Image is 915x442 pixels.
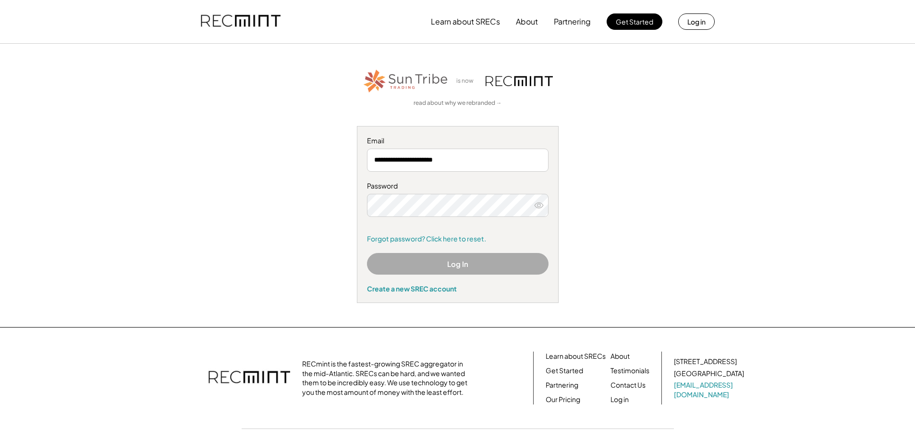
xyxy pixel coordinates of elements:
[554,12,591,31] button: Partnering
[546,352,606,361] a: Learn about SRECs
[367,234,549,244] a: Forgot password? Click here to reset.
[208,361,290,395] img: recmint-logotype%403x.png
[414,99,502,107] a: read about why we rebranded →
[610,380,646,390] a: Contact Us
[610,366,649,376] a: Testimonials
[367,136,549,146] div: Email
[610,395,629,404] a: Log in
[610,352,630,361] a: About
[454,77,481,85] div: is now
[367,253,549,275] button: Log In
[302,359,473,397] div: RECmint is the fastest-growing SREC aggregator in the mid-Atlantic. SRECs can be hard, and we wan...
[546,395,580,404] a: Our Pricing
[674,380,746,399] a: [EMAIL_ADDRESS][DOMAIN_NAME]
[607,13,662,30] button: Get Started
[486,76,553,86] img: recmint-logotype%403x.png
[546,366,583,376] a: Get Started
[678,13,715,30] button: Log in
[516,12,538,31] button: About
[546,380,578,390] a: Partnering
[674,357,737,366] div: [STREET_ADDRESS]
[201,5,281,38] img: recmint-logotype%403x.png
[431,12,500,31] button: Learn about SRECs
[367,284,549,293] div: Create a new SREC account
[363,68,449,94] img: STT_Horizontal_Logo%2B-%2BColor.png
[674,369,744,379] div: [GEOGRAPHIC_DATA]
[367,181,549,191] div: Password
